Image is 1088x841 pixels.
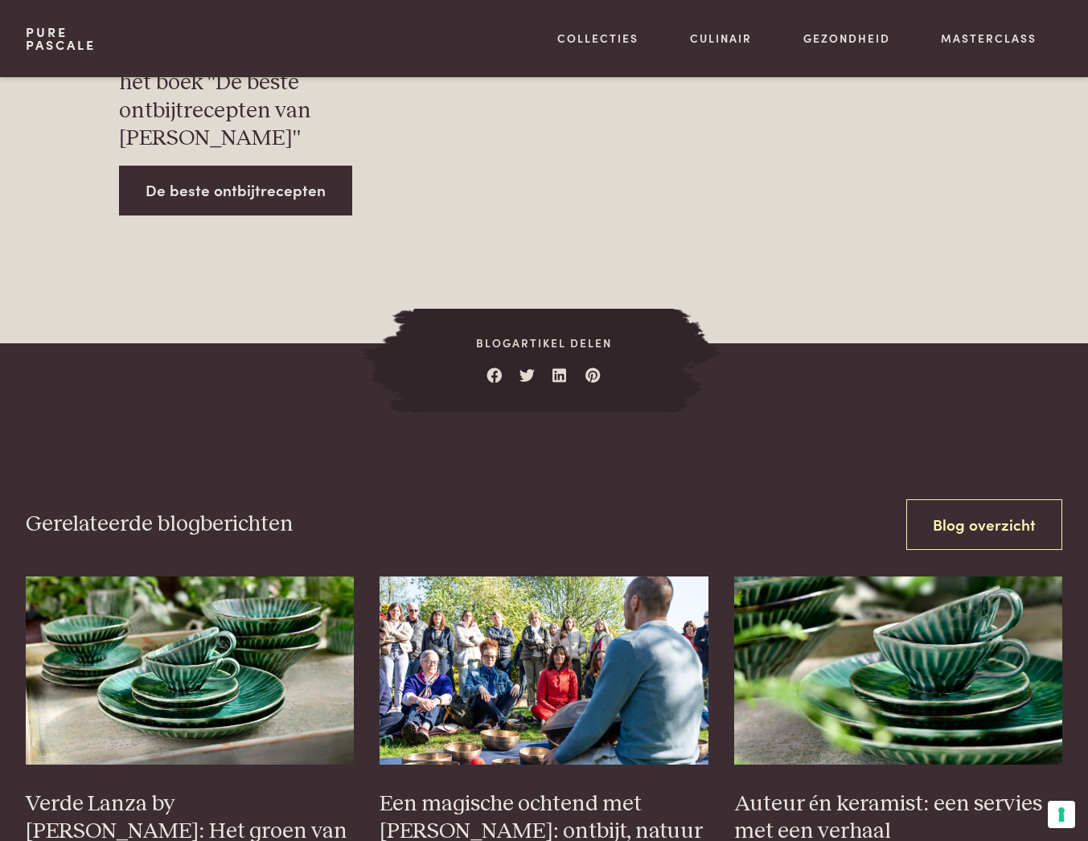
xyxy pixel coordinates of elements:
h3: Alle recepten komen uit het boek "De beste ontbijtrecepten van [PERSON_NAME]" [119,41,385,152]
h3: Gerelateerde blogberichten [26,511,294,539]
a: Culinair [690,30,752,47]
a: PurePascale [26,26,96,51]
a: Collecties [557,30,638,47]
img: groen_servies_23 [734,576,1063,764]
span: Blogartikel delen [414,334,673,351]
button: Uw voorkeuren voor toestemming voor trackingtechnologieën [1048,801,1075,828]
img: 250421-lannoo-pascale-naessens_0012 [380,576,708,764]
a: Masterclass [941,30,1037,47]
a: De beste ontbijtrecepten [119,166,352,216]
a: Gezondheid [803,30,890,47]
a: Blog overzicht [906,499,1062,550]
